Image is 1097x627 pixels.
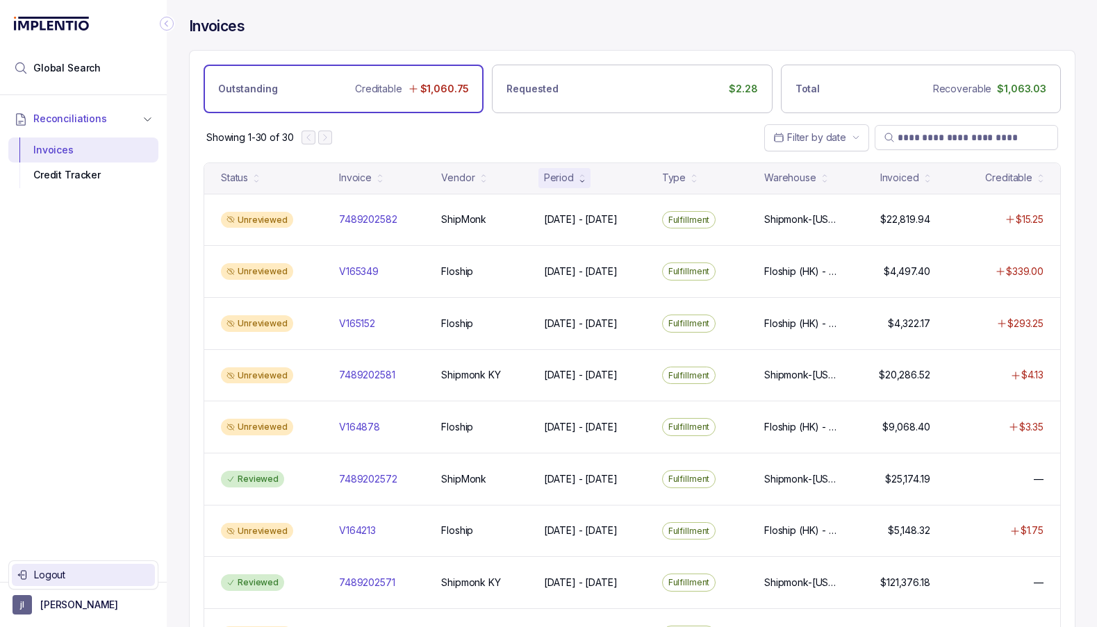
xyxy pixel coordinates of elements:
[885,472,930,486] p: $25,174.19
[544,212,618,226] p: [DATE] - [DATE]
[544,524,618,537] p: [DATE] - [DATE]
[764,265,839,278] p: Floship (HK) - [PERSON_NAME] 1
[668,265,710,278] p: Fulfillment
[339,265,379,278] p: V165349
[13,595,154,615] button: User initials[PERSON_NAME]
[985,171,1032,185] div: Creditable
[13,595,32,615] span: User initials
[997,82,1046,96] p: $1,063.03
[668,213,710,227] p: Fulfillment
[764,317,839,331] p: Floship (HK) - [PERSON_NAME] 1
[764,576,839,590] p: Shipmonk-[US_STATE], Shipmonk-[US_STATE], Shipmonk-[US_STATE]
[441,368,500,382] p: Shipmonk KY
[544,472,618,486] p: [DATE] - [DATE]
[880,171,919,185] div: Invoiced
[544,317,618,331] p: [DATE] - [DATE]
[441,265,473,278] p: Floship
[221,523,293,540] div: Unreviewed
[880,576,930,590] p: $121,376.18
[773,131,846,144] search: Date Range Picker
[668,369,710,383] p: Fulfillment
[221,574,284,591] div: Reviewed
[544,265,618,278] p: [DATE] - [DATE]
[33,112,107,126] span: Reconciliations
[787,131,846,143] span: Filter by date
[339,212,397,226] p: 7489202582
[1021,368,1044,382] p: $4.13
[221,367,293,384] div: Unreviewed
[1034,576,1044,590] p: —
[40,598,118,612] p: [PERSON_NAME]
[1016,212,1044,226] p: $15.25
[221,263,293,280] div: Unreviewed
[888,524,930,537] p: $5,148.32
[441,317,473,331] p: Floship
[544,171,574,185] div: Period
[221,171,248,185] div: Status
[668,524,710,538] p: Fulfillment
[729,82,757,96] p: $2.28
[441,171,475,185] div: Vendor
[880,212,930,226] p: $22,819.94
[339,368,395,382] p: 7489202581
[339,472,397,486] p: 7489202572
[206,131,293,144] p: Showing 1-30 of 30
[339,171,372,185] div: Invoice
[888,317,930,331] p: $4,322.17
[1034,472,1044,486] p: —
[764,124,869,151] button: Date Range Picker
[441,472,486,486] p: ShipMonk
[879,368,930,382] p: $20,286.52
[506,82,559,96] p: Requested
[441,212,486,226] p: ShipMonk
[1021,524,1044,537] p: $1.75
[441,524,473,537] p: Floship
[668,472,710,486] p: Fulfillment
[339,576,395,590] p: 7489202571
[420,82,470,96] p: $1,060.75
[668,420,710,434] p: Fulfillment
[221,212,293,228] div: Unreviewed
[544,368,618,382] p: [DATE] - [DATE]
[764,420,839,434] p: Floship (HK) - [PERSON_NAME] 1
[339,524,376,537] p: V164213
[206,131,293,144] div: Remaining page entries
[795,82,820,96] p: Total
[882,420,930,434] p: $9,068.40
[933,82,991,96] p: Recoverable
[1019,420,1044,434] p: $3.35
[8,135,158,191] div: Reconciliations
[544,576,618,590] p: [DATE] - [DATE]
[1007,317,1044,331] p: $293.25
[19,162,147,187] div: Credit Tracker
[441,576,500,590] p: Shipmonk KY
[764,368,839,382] p: Shipmonk-[US_STATE], Shipmonk-[US_STATE], Shipmonk-[US_STATE]
[8,103,158,134] button: Reconciliations
[764,472,839,486] p: Shipmonk-[US_STATE], Shipmonk-[US_STATE], Shipmonk-[US_STATE]
[662,171,686,185] div: Type
[764,171,816,185] div: Warehouse
[884,265,930,278] p: $4,497.40
[221,315,293,332] div: Unreviewed
[189,17,245,36] h4: Invoices
[668,317,710,331] p: Fulfillment
[1006,265,1044,278] p: $339.00
[339,420,380,434] p: V164878
[221,471,284,487] div: Reviewed
[441,420,473,434] p: Floship
[668,576,710,590] p: Fulfillment
[355,82,402,96] p: Creditable
[764,524,839,537] p: Floship (HK) - [PERSON_NAME] 1
[158,15,175,32] div: Collapse Icon
[218,82,277,96] p: Outstanding
[34,568,149,582] p: Logout
[339,317,375,331] p: V165152
[764,212,839,226] p: Shipmonk-[US_STATE], Shipmonk-[US_STATE], Shipmonk-[US_STATE]
[33,61,101,75] span: Global Search
[221,419,293,435] div: Unreviewed
[544,420,618,434] p: [DATE] - [DATE]
[19,137,147,162] div: Invoices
